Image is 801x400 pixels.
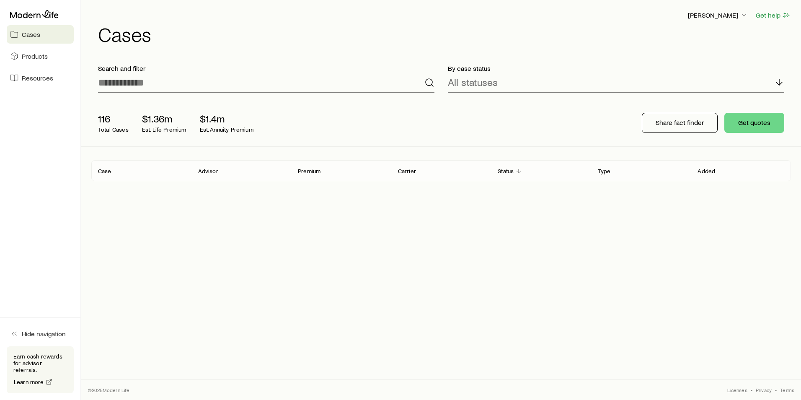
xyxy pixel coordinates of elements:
[656,118,704,127] p: Share fact finder
[598,168,611,174] p: Type
[756,387,772,393] a: Privacy
[751,387,752,393] span: •
[198,168,218,174] p: Advisor
[642,113,718,133] button: Share fact finder
[22,52,48,60] span: Products
[727,387,747,393] a: Licenses
[13,353,67,373] p: Earn cash rewards for advisor referrals.
[98,126,129,133] p: Total Cases
[200,113,253,125] p: $1.4m
[724,113,784,133] button: Get quotes
[687,10,749,21] button: [PERSON_NAME]
[780,387,794,393] a: Terms
[98,64,434,73] p: Search and filter
[98,168,111,174] p: Case
[22,330,66,338] span: Hide navigation
[775,387,777,393] span: •
[298,168,320,174] p: Premium
[142,126,186,133] p: Est. Life Premium
[14,379,44,385] span: Learn more
[448,76,498,88] p: All statuses
[22,30,40,39] span: Cases
[688,11,748,19] p: [PERSON_NAME]
[91,160,791,181] div: Client cases
[448,64,784,73] p: By case status
[98,113,129,125] p: 116
[88,387,130,393] p: © 2025 Modern Life
[7,69,74,87] a: Resources
[7,47,74,65] a: Products
[7,25,74,44] a: Cases
[7,325,74,343] button: Hide navigation
[398,168,416,174] p: Carrier
[7,346,74,393] div: Earn cash rewards for advisor referrals.Learn more
[498,168,514,174] p: Status
[98,24,791,44] h1: Cases
[755,10,791,20] button: Get help
[22,74,53,82] span: Resources
[200,126,253,133] p: Est. Annuity Premium
[142,113,186,125] p: $1.36m
[698,168,715,174] p: Added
